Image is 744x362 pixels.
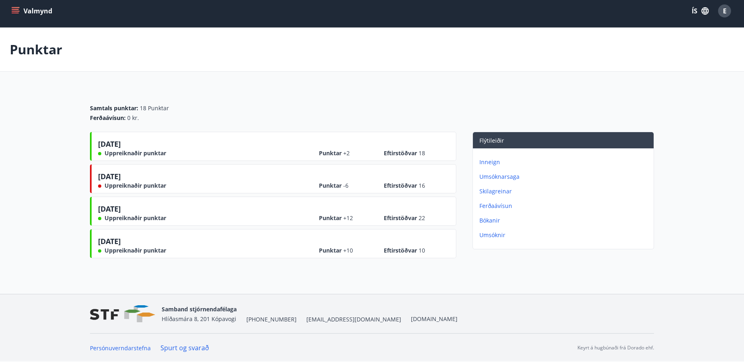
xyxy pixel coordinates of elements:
span: [DATE] [98,204,121,217]
span: 18 [419,149,425,157]
span: Uppreiknaðir punktar [105,182,166,190]
p: Bókanir [479,216,650,225]
span: [EMAIL_ADDRESS][DOMAIN_NAME] [306,315,401,323]
a: Spurt og svarað [160,343,209,352]
button: E [715,1,734,21]
span: 18 Punktar [140,104,169,112]
span: Uppreiknaðir punktar [105,149,166,157]
span: 10 [419,246,425,254]
span: Punktar [319,149,359,157]
span: 0 kr. [127,114,139,122]
p: Keyrt á hugbúnaði frá Dorado ehf. [577,344,654,351]
span: [DATE] [98,139,121,152]
span: Eftirstöðvar [384,214,425,222]
span: Uppreiknaðir punktar [105,214,166,222]
span: Punktar [319,214,359,222]
p: Umsóknir [479,231,650,239]
span: +12 [343,214,353,222]
span: Ferðaávísun : [90,114,126,122]
p: Punktar [10,41,62,58]
p: Skilagreinar [479,187,650,195]
span: Uppreiknaðir punktar [105,246,166,255]
span: Punktar [319,182,359,190]
span: [PHONE_NUMBER] [246,315,297,323]
span: Eftirstöðvar [384,246,425,255]
p: Umsóknarsaga [479,173,650,181]
span: Eftirstöðvar [384,149,425,157]
span: Hlíðasmára 8, 201 Kópavogi [162,315,236,323]
span: [DATE] [98,171,121,184]
span: Samband stjórnendafélaga [162,305,237,313]
span: Punktar [319,246,359,255]
span: 16 [419,182,425,189]
span: E [723,6,727,15]
button: menu [10,4,56,18]
span: Eftirstöðvar [384,182,425,190]
span: [DATE] [98,236,121,249]
span: -6 [343,182,348,189]
span: +10 [343,246,353,254]
a: [DOMAIN_NAME] [411,315,458,323]
span: Samtals punktar : [90,104,138,112]
p: Inneign [479,158,650,166]
span: 22 [419,214,425,222]
p: Ferðaávísun [479,202,650,210]
span: Flýtileiðir [479,137,504,144]
img: vjCaq2fThgY3EUYqSgpjEiBg6WP39ov69hlhuPVN.png [90,305,155,323]
button: ÍS [687,4,713,18]
a: Persónuverndarstefna [90,344,151,352]
span: +2 [343,149,350,157]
